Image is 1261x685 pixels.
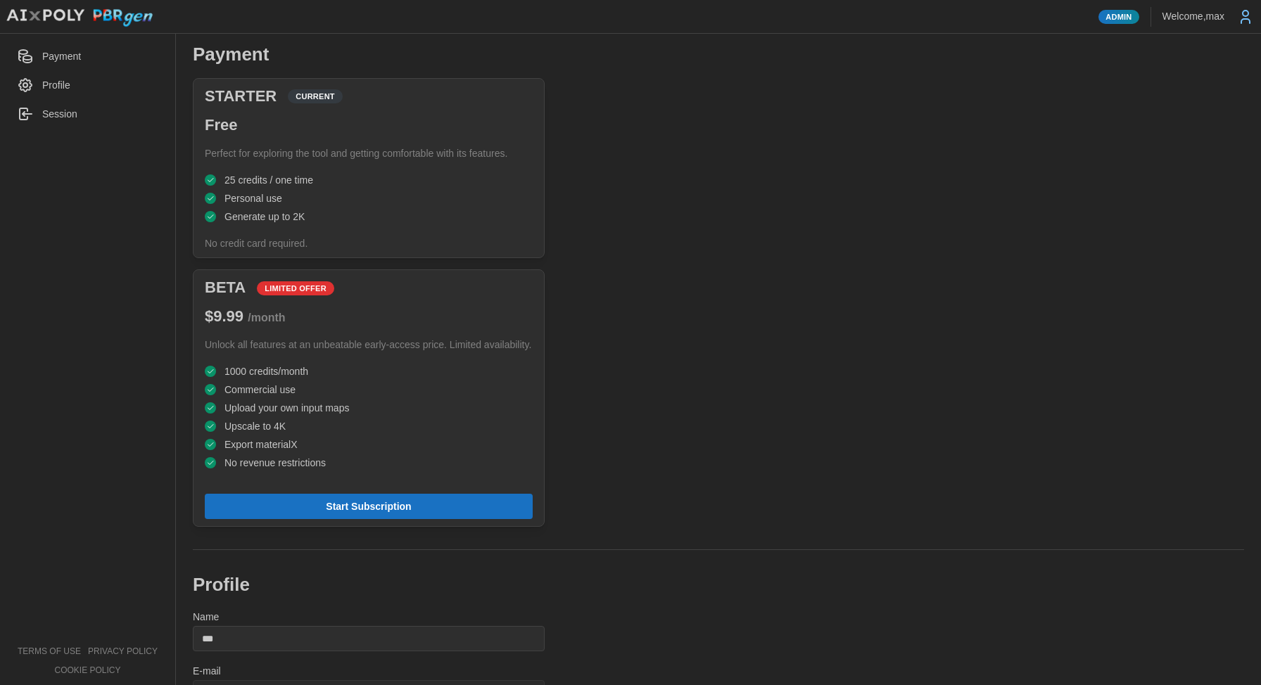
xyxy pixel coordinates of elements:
[193,572,545,597] h2: Profile
[224,458,326,468] span: No revenue restrictions
[224,403,349,413] span: Upload your own input maps
[42,51,81,62] span: Payment
[1105,11,1132,23] span: Admin
[42,79,70,91] span: Profile
[205,236,533,250] p: No credit card required.
[205,306,533,328] h3: $ 9.99
[205,115,533,136] h3: Free
[205,146,533,160] p: Perfect for exploring the tool and getting comfortable with its features.
[224,440,297,449] span: Export materialX
[18,646,81,658] a: terms of use
[224,421,286,431] span: Upscale to 4K
[88,646,158,658] a: privacy policy
[205,494,533,519] button: Start Subscription
[8,100,167,129] a: Session
[224,212,305,222] span: Generate up to 2K
[296,90,335,103] span: CURRENT
[6,8,153,27] img: AIxPoly PBRgen
[193,42,545,67] h2: Payment
[224,385,296,395] span: Commercial use
[205,277,246,299] h3: BETA
[205,338,533,352] p: Unlock all features at an unbeatable early-access price. Limited availability.
[193,664,221,679] label: E-mail
[224,193,282,203] span: Personal use
[1162,9,1224,23] p: Welcome, max
[193,610,219,625] label: Name
[54,665,120,677] a: cookie policy
[224,175,313,185] span: 25 credits / one time
[265,282,327,295] span: LIMITED OFFER
[8,71,167,100] a: Profile
[248,312,285,324] span: / month
[8,42,167,71] a: Payment
[205,86,277,108] h3: STARTER
[224,366,308,376] span: 1000 credits/month
[42,108,77,120] span: Session
[326,494,411,518] span: Start Subscription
